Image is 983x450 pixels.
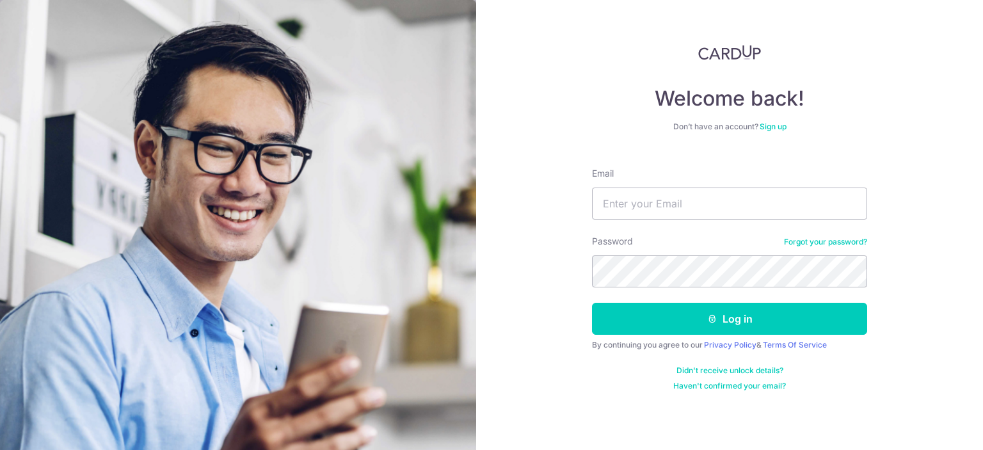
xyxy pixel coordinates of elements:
[673,381,786,391] a: Haven't confirmed your email?
[592,303,867,335] button: Log in
[592,235,633,248] label: Password
[592,340,867,350] div: By continuing you agree to our &
[592,167,614,180] label: Email
[592,86,867,111] h4: Welcome back!
[704,340,756,350] a: Privacy Policy
[592,188,867,220] input: Enter your Email
[760,122,787,131] a: Sign up
[676,366,783,376] a: Didn't receive unlock details?
[784,237,867,247] a: Forgot your password?
[763,340,827,350] a: Terms Of Service
[592,122,867,132] div: Don’t have an account?
[698,45,761,60] img: CardUp Logo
